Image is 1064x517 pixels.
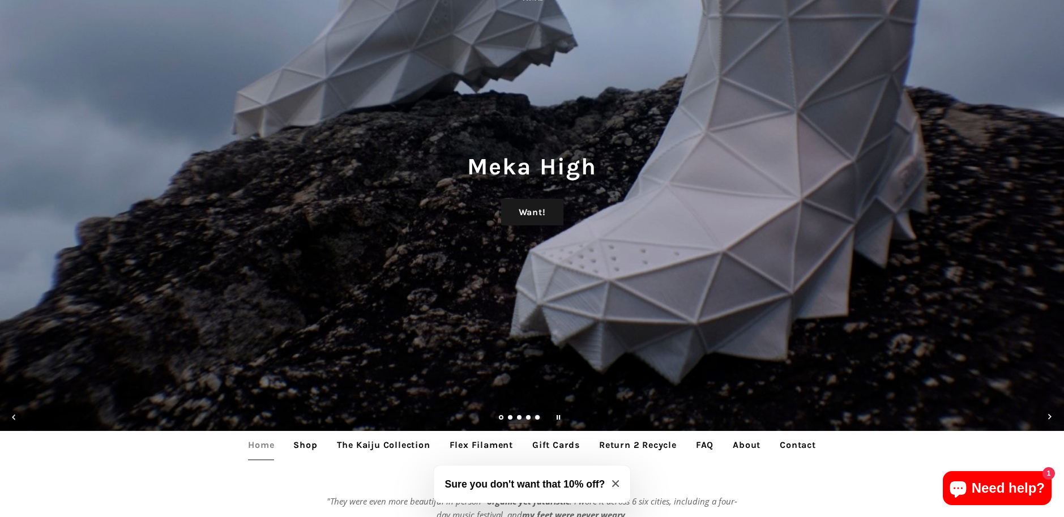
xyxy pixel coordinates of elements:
[285,431,326,459] a: Shop
[591,431,685,459] a: Return 2 Recycle
[724,431,769,459] a: About
[526,416,532,421] a: Load slide 4
[517,416,523,421] a: Load slide 3
[546,405,571,430] button: Pause slideshow
[535,416,541,421] a: Load slide 5
[1037,405,1062,430] button: Next slide
[328,431,439,459] a: The Kaiju Collection
[501,199,563,226] a: Want!
[11,150,1053,183] h1: Meka High
[939,471,1055,508] inbox-online-store-chat: Shopify online store chat
[327,495,487,507] em: "They were even more beautiful in person--
[524,431,588,459] a: Gift Cards
[771,431,824,459] a: Contact
[508,416,514,421] a: Load slide 2
[441,431,522,459] a: Flex Filament
[687,431,722,459] a: FAQ
[240,431,283,459] a: Home
[499,416,505,421] a: Slide 1, current
[2,405,27,430] button: Previous slide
